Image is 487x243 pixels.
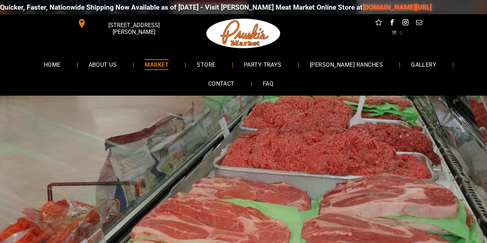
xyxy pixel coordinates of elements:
[88,18,180,39] span: [STREET_ADDRESS][PERSON_NAME]
[72,18,181,29] a: [STREET_ADDRESS][PERSON_NAME]
[401,18,410,29] a: instagram
[205,14,282,53] img: Pruski-s+Market+HQ+Logo2-1920w.png
[186,55,226,74] a: STORE
[299,55,394,74] a: [PERSON_NAME] RANCHES
[33,55,71,74] a: HOME
[374,18,383,29] a: Social network
[252,74,284,93] a: FAQ
[400,30,403,35] span: 0
[400,55,447,74] a: GALLERY
[388,18,397,29] a: facebook
[233,55,292,74] a: PARTY TRAYS
[134,55,179,74] a: MARKET
[415,18,424,29] a: email
[78,55,128,74] a: ABOUT US
[198,74,245,93] a: CONTACT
